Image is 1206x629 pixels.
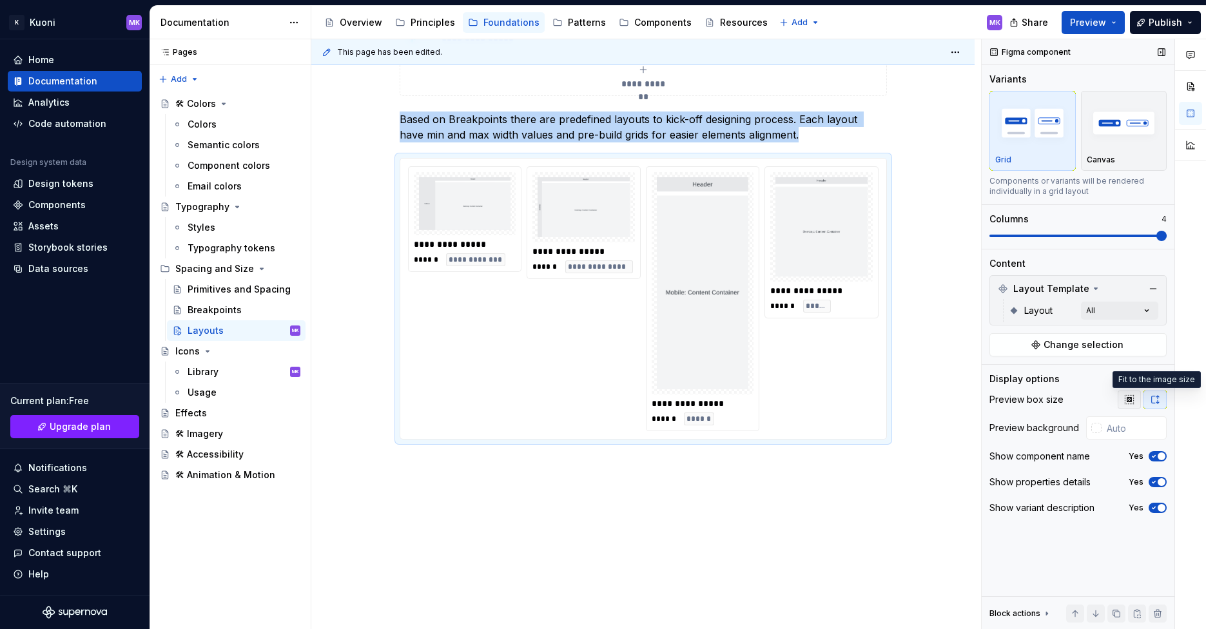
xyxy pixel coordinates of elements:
[171,74,187,84] span: Add
[28,198,86,211] div: Components
[1087,99,1162,146] img: placeholder
[167,135,306,155] a: Semantic colors
[155,47,197,57] div: Pages
[989,608,1040,619] div: Block actions
[989,421,1079,434] div: Preview background
[155,258,306,279] div: Spacing and Size
[989,17,1000,28] div: MK
[1129,477,1143,487] label: Yes
[155,93,306,485] div: Page tree
[1129,451,1143,461] label: Yes
[1003,11,1056,34] button: Share
[175,448,244,461] div: 🛠 Accessibility
[28,547,101,559] div: Contact support
[614,12,697,33] a: Components
[155,341,306,362] a: Icons
[155,423,306,444] a: 🛠 Imagery
[175,97,216,110] div: 🛠 Colors
[167,320,306,341] a: LayoutsMK
[8,195,142,215] a: Components
[8,216,142,237] a: Assets
[188,159,270,172] div: Component colors
[167,217,306,238] a: Styles
[10,157,86,168] div: Design system data
[568,16,606,29] div: Patterns
[188,139,260,151] div: Semantic colors
[8,113,142,134] a: Code automation
[292,324,299,337] div: MK
[1062,11,1125,34] button: Preview
[411,16,455,29] div: Principles
[167,176,306,197] a: Email colors
[188,365,219,378] div: Library
[547,12,611,33] a: Patterns
[699,12,773,33] a: Resources
[160,16,282,29] div: Documentation
[989,333,1167,356] button: Change selection
[1070,16,1106,29] span: Preview
[43,606,107,619] a: Supernova Logo
[28,75,97,88] div: Documentation
[1013,282,1089,295] span: Layout Template
[483,16,540,29] div: Foundations
[989,393,1064,406] div: Preview box size
[167,382,306,403] a: Usage
[188,180,242,193] div: Email colors
[28,483,77,496] div: Search ⌘K
[28,241,108,254] div: Storybook stories
[1086,305,1095,316] div: All
[8,92,142,113] a: Analytics
[993,278,1163,299] div: Layout Template
[167,238,306,258] a: Typography tokens
[188,221,215,234] div: Styles
[8,479,142,499] button: Search ⌘K
[188,324,224,337] div: Layouts
[30,16,55,29] div: Kuoni
[1113,371,1201,388] div: Fit to the image size
[175,407,207,420] div: Effects
[10,415,139,438] a: Upgrade plan
[1024,304,1053,317] span: Layout
[8,50,142,70] a: Home
[1044,338,1123,351] span: Change selection
[175,200,229,213] div: Typography
[167,279,306,300] a: Primitives and Spacing
[989,176,1167,197] div: Components or variants will be rendered individually in a grid layout
[995,155,1011,165] p: Grid
[989,213,1029,226] div: Columns
[634,16,692,29] div: Components
[175,262,254,275] div: Spacing and Size
[28,461,87,474] div: Notifications
[28,504,79,517] div: Invite team
[1130,11,1201,34] button: Publish
[319,10,773,35] div: Page tree
[28,177,93,190] div: Design tokens
[989,501,1094,514] div: Show variant description
[3,8,147,36] button: KKuoniMK
[390,12,460,33] a: Principles
[319,12,387,33] a: Overview
[28,525,66,538] div: Settings
[188,118,217,131] div: Colors
[1022,16,1048,29] span: Share
[28,262,88,275] div: Data sources
[989,73,1027,86] div: Variants
[188,386,217,399] div: Usage
[167,114,306,135] a: Colors
[1162,214,1167,224] p: 4
[792,17,808,28] span: Add
[188,304,242,316] div: Breakpoints
[28,220,59,233] div: Assets
[989,91,1076,171] button: placeholderGrid
[28,117,106,130] div: Code automation
[720,16,768,29] div: Resources
[28,53,54,66] div: Home
[1129,503,1143,513] label: Yes
[1149,16,1182,29] span: Publish
[175,345,200,358] div: Icons
[8,173,142,194] a: Design tokens
[8,237,142,258] a: Storybook stories
[989,476,1091,489] div: Show properties details
[340,16,382,29] div: Overview
[8,543,142,563] button: Contact support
